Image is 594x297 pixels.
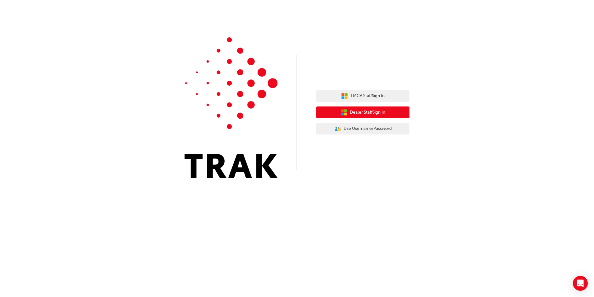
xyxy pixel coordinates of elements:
[573,276,588,291] div: Open Intercom Messenger
[185,37,278,178] img: Trak
[316,123,409,135] button: Use Username/Password
[350,109,385,116] span: Dealer Staff Sign In
[316,90,409,102] button: TMCA StaffSign In
[344,125,392,132] span: Use Username/Password
[316,106,409,118] button: Dealer StaffSign In
[350,92,385,100] span: TMCA Staff Sign In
